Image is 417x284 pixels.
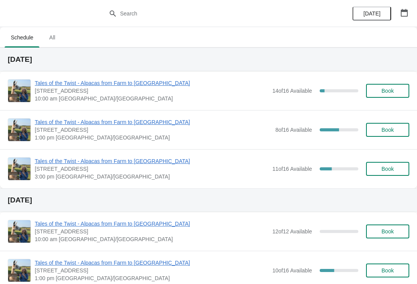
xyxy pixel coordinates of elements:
span: [DATE] [363,10,380,17]
img: Tales of the Twist - Alpacas from Farm to Yarn | 5627 Route 12, Tyne Valley, PE, Canada | 10:00 a... [8,80,31,102]
span: 10:00 am [GEOGRAPHIC_DATA]/[GEOGRAPHIC_DATA] [35,235,268,243]
span: Book [381,88,394,94]
span: Book [381,267,394,274]
span: Tales of the Twist - Alpacas from Farm to [GEOGRAPHIC_DATA] [35,118,271,126]
span: Tales of the Twist - Alpacas from Farm to [GEOGRAPHIC_DATA] [35,259,268,267]
span: [STREET_ADDRESS] [35,228,268,235]
span: 8 of 16 Available [275,127,312,133]
span: [STREET_ADDRESS] [35,87,268,95]
span: 14 of 16 Available [272,88,312,94]
img: Tales of the Twist - Alpacas from Farm to Yarn | 5627 Route 12, Tyne Valley, PE, Canada | 3:00 pm... [8,158,31,180]
button: Book [366,84,409,98]
span: [STREET_ADDRESS] [35,165,268,173]
h2: [DATE] [8,196,409,204]
span: 10:00 am [GEOGRAPHIC_DATA]/[GEOGRAPHIC_DATA] [35,95,268,102]
span: 12 of 12 Available [272,228,312,235]
span: 10 of 16 Available [272,267,312,274]
span: [STREET_ADDRESS] [35,126,271,134]
span: [STREET_ADDRESS] [35,267,268,274]
button: Book [366,264,409,277]
span: Book [381,166,394,172]
img: Tales of the Twist - Alpacas from Farm to Yarn | 5627 Route 12, Tyne Valley, PE, Canada | 1:00 pm... [8,119,31,141]
button: Book [366,162,409,176]
span: Schedule [5,31,39,44]
span: 1:00 pm [GEOGRAPHIC_DATA]/[GEOGRAPHIC_DATA] [35,274,268,282]
img: Tales of the Twist - Alpacas from Farm to Yarn | 5627 Route 12, Tyne Valley, PE, Canada | 10:00 a... [8,220,31,243]
span: 1:00 pm [GEOGRAPHIC_DATA]/[GEOGRAPHIC_DATA] [35,134,271,141]
span: 11 of 16 Available [272,166,312,172]
span: Book [381,127,394,133]
button: [DATE] [353,7,391,20]
span: All [42,31,62,44]
span: Book [381,228,394,235]
img: Tales of the Twist - Alpacas from Farm to Yarn | 5627 Route 12, Tyne Valley, PE, Canada | 1:00 pm... [8,259,31,282]
span: Tales of the Twist - Alpacas from Farm to [GEOGRAPHIC_DATA] [35,157,268,165]
h2: [DATE] [8,56,409,63]
input: Search [120,7,313,20]
span: Tales of the Twist - Alpacas from Farm to [GEOGRAPHIC_DATA] [35,79,268,87]
button: Book [366,224,409,238]
button: Book [366,123,409,137]
span: Tales of the Twist - Alpacas from Farm to [GEOGRAPHIC_DATA] [35,220,268,228]
span: 3:00 pm [GEOGRAPHIC_DATA]/[GEOGRAPHIC_DATA] [35,173,268,180]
